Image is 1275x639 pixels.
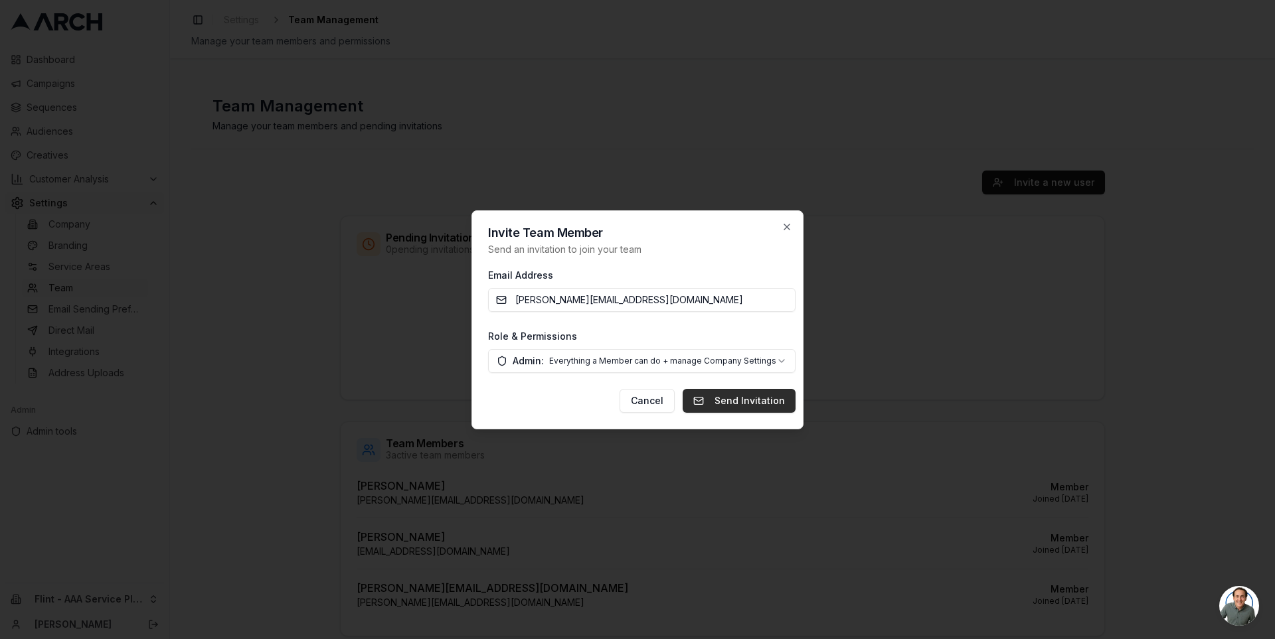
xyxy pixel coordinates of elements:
[488,288,796,312] input: colleague@company.com
[488,269,553,281] label: Email Address
[488,227,796,239] h2: Invite Team Member
[488,243,796,256] p: Send an invitation to join your team
[488,330,577,342] label: Role & Permissions
[683,389,796,413] button: Send Invitation
[620,389,675,413] button: Cancel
